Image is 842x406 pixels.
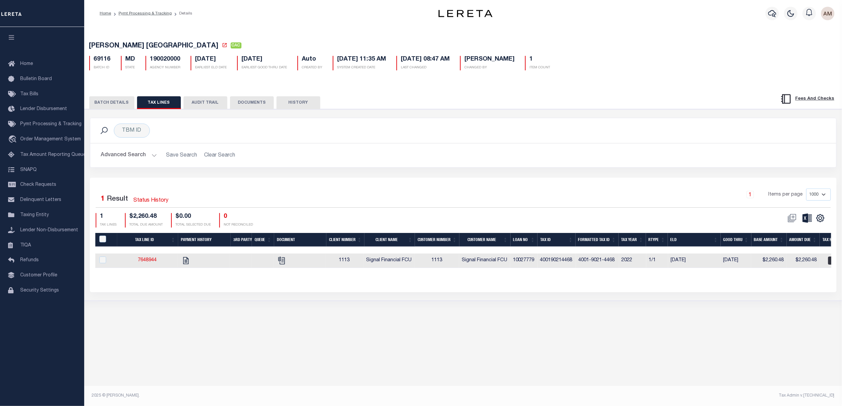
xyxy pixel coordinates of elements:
[510,253,538,268] td: 10027779
[576,253,619,268] td: 4001-9021-4468
[100,11,111,15] a: Home
[8,135,19,144] i: travel_explore
[231,43,241,50] a: CAC
[20,167,37,172] span: SNAPQ
[117,233,178,247] th: Tax Line ID: activate to sort column ascending
[364,233,415,247] th: Client Name: activate to sort column ascending
[668,233,721,247] th: ELD: activate to sort column ascending
[619,233,646,247] th: Tax Year: activate to sort column ascending
[20,198,61,202] span: Delinquent Letters
[134,197,169,205] a: Status History
[89,96,134,109] button: BATCH DETAILS
[646,253,668,268] td: 1/1
[176,213,211,221] h4: $0.00
[302,65,323,70] p: CREATED BY
[462,258,507,263] span: Signal Financial FCU
[339,258,350,263] span: 1113
[178,233,231,247] th: Payment History
[114,124,150,138] div: TBM ID
[431,258,442,263] span: 1113
[20,288,59,293] span: Security Settings
[769,191,803,199] span: Items per page
[277,96,320,109] button: HISTORY
[619,253,646,268] td: 2022
[576,233,619,247] th: Formatted Tax ID: activate to sort column ascending
[20,107,67,111] span: Lender Disbursement
[231,233,252,247] th: 3rd Party
[20,228,78,233] span: Lender Non-Disbursement
[176,223,211,228] p: TOTAL SELECTED DUE
[138,258,157,263] a: 7648944
[20,273,57,278] span: Customer Profile
[224,223,253,228] p: NOT RECONCILED
[538,233,576,247] th: Tax ID: activate to sort column ascending
[337,56,386,63] h5: [DATE] 11:35 AM
[530,56,550,63] h5: 1
[751,253,786,268] td: $2,260.48
[101,196,105,203] span: 1
[20,243,31,247] span: TIQA
[195,56,227,63] h5: [DATE]
[230,96,274,109] button: DOCUMENTS
[94,65,111,70] p: BATCH ID
[778,92,837,106] button: Fees And Checks
[511,233,538,247] th: Loan No: activate to sort column ascending
[415,233,459,247] th: Customer Number: activate to sort column ascending
[172,10,192,16] li: Details
[20,137,81,142] span: Order Management System
[150,65,181,70] p: AGENCY NUMBER
[20,122,82,127] span: Pymt Processing & Tracking
[366,258,412,263] span: Signal Financial FCU
[137,96,181,109] button: TAX LINES
[751,233,787,247] th: Base Amount: activate to sort column ascending
[337,65,386,70] p: SYSTEM CREATED DATE
[787,233,820,247] th: Amount Due: activate to sort column ascending
[252,233,274,247] th: Queue: activate to sort column ascending
[224,213,253,221] h4: 0
[242,65,287,70] p: EARLIEST GOOD THRU DATE
[20,258,39,263] span: Refunds
[302,56,323,63] h5: Auto
[20,182,56,187] span: Check Requests
[274,233,326,247] th: Document
[94,56,111,63] h5: 69116
[150,56,181,63] h5: 190020000
[184,96,227,109] button: AUDIT TRAIL
[828,257,842,265] span: PIF
[130,223,163,228] p: TOTAL DUE AMOUNT
[459,233,510,247] th: Customer Name: activate to sort column ascending
[747,191,754,198] a: 1
[242,56,287,63] h5: [DATE]
[721,233,751,247] th: Good Thru: activate to sort column ascending
[20,92,38,97] span: Tax Bills
[89,43,219,49] span: [PERSON_NAME] [GEOGRAPHIC_DATA]
[95,233,117,247] th: PayeePaymentBatchId
[326,233,364,247] th: Client Number: activate to sort column ascending
[130,213,163,221] h4: $2,260.48
[126,56,135,63] h5: MD
[100,223,117,228] p: TAX LINES
[119,11,172,15] a: Pymt Processing & Tracking
[401,56,450,63] h5: [DATE] 08:47 AM
[720,253,751,268] td: [DATE]
[530,65,550,70] p: ITEM COUNT
[786,253,819,268] td: $2,260.48
[107,194,128,205] label: Result
[20,77,52,81] span: Bulletin Board
[20,62,33,66] span: Home
[668,253,721,268] td: [DATE]
[20,213,49,217] span: Taxing Entity
[401,65,450,70] p: LAST CHANGED
[646,233,668,247] th: RType: activate to sort column ascending
[195,65,227,70] p: EARLIEST ELD DATE
[538,253,576,268] td: 400190214468
[231,42,241,48] span: CAC
[100,213,117,221] h4: 1
[465,56,515,63] h5: [PERSON_NAME]
[439,10,492,17] img: logo-dark.svg
[20,153,86,157] span: Tax Amount Reporting Queue
[465,65,515,70] p: CHANGED BY
[126,65,135,70] p: STATE
[101,149,157,162] button: Advanced Search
